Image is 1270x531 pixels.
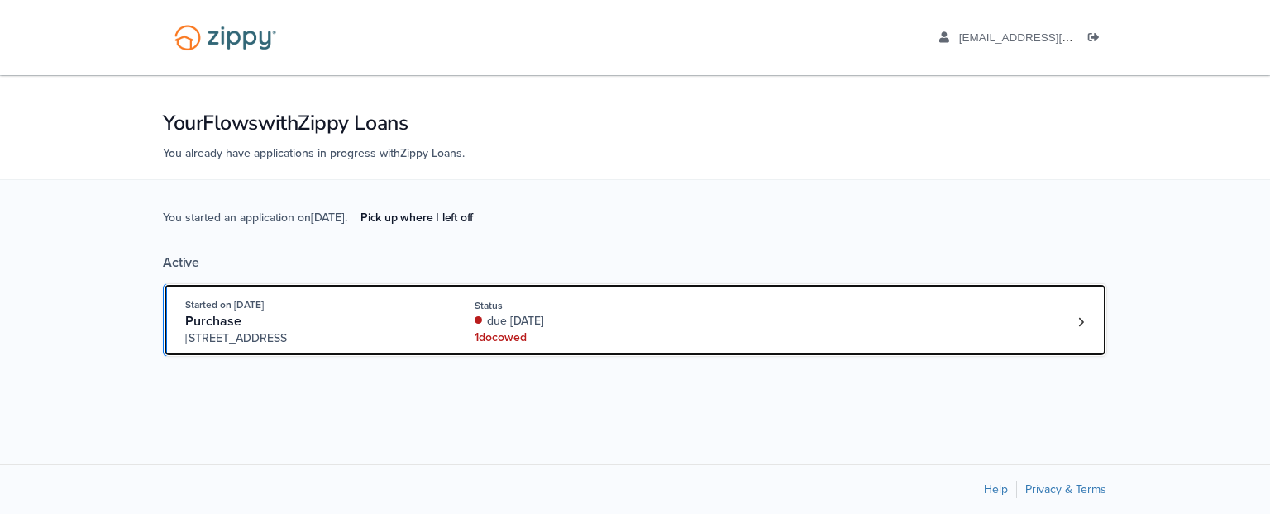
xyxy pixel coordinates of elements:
a: Log out [1088,31,1106,48]
span: cdgn1952@gmail.com [959,31,1148,44]
a: Loan number 4206939 [1068,310,1093,334]
a: Pick up where I left off [347,204,486,231]
h1: Your Flows with Zippy Loans [163,109,1107,137]
div: Active [163,254,1107,271]
div: 1 doc owed [475,330,695,346]
a: Help [984,482,1008,496]
a: Open loan 4206939 [163,283,1107,357]
span: [STREET_ADDRESS] [185,330,437,347]
span: Started on [DATE] [185,299,264,311]
a: edit profile [939,31,1148,48]
div: Status [475,298,695,313]
img: Logo [164,17,287,59]
a: Privacy & Terms [1025,482,1106,496]
span: Purchase [185,313,241,330]
span: You already have applications in progress with Zippy Loans . [163,146,465,160]
span: You started an application on [DATE] . [163,209,486,254]
div: due [DATE] [475,313,695,330]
